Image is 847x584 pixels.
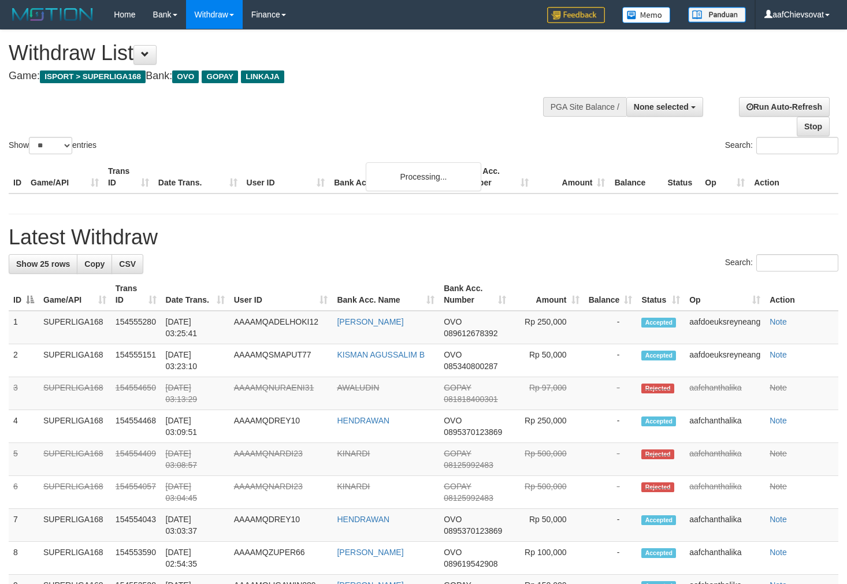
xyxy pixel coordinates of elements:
[39,377,111,410] td: SUPERLIGA168
[9,311,39,344] td: 1
[444,449,471,458] span: GOPAY
[337,350,425,359] a: KISMAN AGUSSALIM B
[9,70,553,82] h4: Game: Bank:
[161,278,229,311] th: Date Trans.: activate to sort column ascending
[700,161,749,194] th: Op
[626,97,703,117] button: None selected
[511,476,584,509] td: Rp 500,000
[444,460,493,470] span: Copy 08125992483 to clipboard
[511,410,584,443] td: Rp 250,000
[161,509,229,542] td: [DATE] 03:03:37
[337,449,370,458] a: KINARDI
[9,137,96,154] label: Show entries
[685,410,765,443] td: aafchanthalika
[337,383,379,392] a: AWALUDIN
[9,443,39,476] td: 5
[39,509,111,542] td: SUPERLIGA168
[685,542,765,575] td: aafchanthalika
[439,278,510,311] th: Bank Acc. Number: activate to sort column ascending
[337,548,403,557] a: [PERSON_NAME]
[172,70,199,83] span: OVO
[111,344,161,377] td: 154555151
[749,161,838,194] th: Action
[685,377,765,410] td: aafchanthalika
[444,416,462,425] span: OVO
[444,395,497,404] span: Copy 081818400301 to clipboard
[543,97,626,117] div: PGA Site Balance /
[9,254,77,274] a: Show 25 rows
[770,548,787,557] a: Note
[229,377,333,410] td: AAAAMQNURAENI31
[685,476,765,509] td: aafchanthalika
[119,259,136,269] span: CSV
[337,482,370,491] a: KINARDI
[511,443,584,476] td: Rp 500,000
[337,515,389,524] a: HENDRAWAN
[725,137,838,154] label: Search:
[242,161,330,194] th: User ID
[641,449,674,459] span: Rejected
[770,482,787,491] a: Note
[765,278,838,311] th: Action
[641,416,676,426] span: Accepted
[584,278,637,311] th: Balance: activate to sort column ascending
[154,161,242,194] th: Date Trans.
[688,7,746,23] img: panduan.png
[39,311,111,344] td: SUPERLIGA168
[584,410,637,443] td: -
[39,344,111,377] td: SUPERLIGA168
[511,509,584,542] td: Rp 50,000
[584,509,637,542] td: -
[663,161,700,194] th: Status
[9,476,39,509] td: 6
[9,344,39,377] td: 2
[39,410,111,443] td: SUPERLIGA168
[610,161,663,194] th: Balance
[229,311,333,344] td: AAAAMQADELHOKI12
[444,427,502,437] span: Copy 0895370123869 to clipboard
[444,493,493,503] span: Copy 08125992483 to clipboard
[9,42,553,65] h1: Withdraw List
[584,344,637,377] td: -
[511,311,584,344] td: Rp 250,000
[584,311,637,344] td: -
[9,410,39,443] td: 4
[641,515,676,525] span: Accepted
[229,443,333,476] td: AAAAMQNARDI23
[770,350,787,359] a: Note
[229,344,333,377] td: AAAAMQSMAPUT77
[84,259,105,269] span: Copy
[111,311,161,344] td: 154555280
[444,350,462,359] span: OVO
[533,161,610,194] th: Amount
[202,70,238,83] span: GOPAY
[797,117,830,136] a: Stop
[511,278,584,311] th: Amount: activate to sort column ascending
[9,278,39,311] th: ID: activate to sort column descending
[9,509,39,542] td: 7
[584,443,637,476] td: -
[511,542,584,575] td: Rp 100,000
[444,548,462,557] span: OVO
[9,542,39,575] td: 8
[112,254,143,274] a: CSV
[111,509,161,542] td: 154554043
[161,377,229,410] td: [DATE] 03:13:29
[229,542,333,575] td: AAAAMQZUPER66
[584,377,637,410] td: -
[16,259,70,269] span: Show 25 rows
[111,278,161,311] th: Trans ID: activate to sort column ascending
[641,482,674,492] span: Rejected
[39,542,111,575] td: SUPERLIGA168
[161,311,229,344] td: [DATE] 03:25:41
[161,443,229,476] td: [DATE] 03:08:57
[39,476,111,509] td: SUPERLIGA168
[637,278,685,311] th: Status: activate to sort column ascending
[111,542,161,575] td: 154553590
[229,278,333,311] th: User ID: activate to sort column ascending
[685,344,765,377] td: aafdoeuksreyneang
[444,482,471,491] span: GOPAY
[511,377,584,410] td: Rp 97,000
[725,254,838,271] label: Search:
[103,161,154,194] th: Trans ID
